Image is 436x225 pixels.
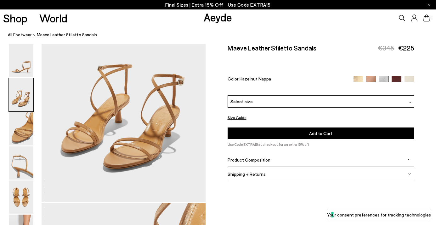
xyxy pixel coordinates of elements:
[398,44,414,52] span: €225
[408,172,411,175] img: svg%3E
[378,44,394,52] span: €345
[3,13,27,24] a: Shop
[8,27,436,44] nav: breadcrumb
[327,211,431,218] label: Your consent preferences for tracking technologies
[39,13,67,24] a: World
[9,112,33,145] img: Maeve Leather Stiletto Sandals - Image 3
[230,98,253,105] span: Select size
[430,16,433,20] span: 0
[37,32,97,38] span: Maeve Leather Stiletto Sandals
[228,76,348,83] div: Color:
[228,2,271,8] span: Navigate to /collections/ss25-final-sizes
[408,101,411,104] img: svg%3E
[408,158,411,161] img: svg%3E
[228,44,316,52] h2: Maeve Leather Stiletto Sandals
[228,142,414,147] p: Use Code EXTRA15 at checkout for an extra 15% off
[9,181,33,214] img: Maeve Leather Stiletto Sandals - Image 5
[309,131,332,136] span: Add to Cart
[228,127,414,139] button: Add to Cart
[9,146,33,180] img: Maeve Leather Stiletto Sandals - Image 4
[228,171,266,177] span: Shipping + Returns
[327,209,431,220] button: Your consent preferences for tracking technologies
[9,78,33,111] img: Maeve Leather Stiletto Sandals - Image 2
[228,114,246,121] button: Size Guide
[9,44,33,77] img: Maeve Leather Stiletto Sandals - Image 1
[8,32,32,38] a: All Footwear
[165,1,271,9] p: Final Sizes | Extra 15% Off
[423,15,430,21] a: 0
[228,157,270,163] span: Product Composition
[204,10,232,24] a: Aeyde
[240,76,271,81] span: Hazelnut Nappa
